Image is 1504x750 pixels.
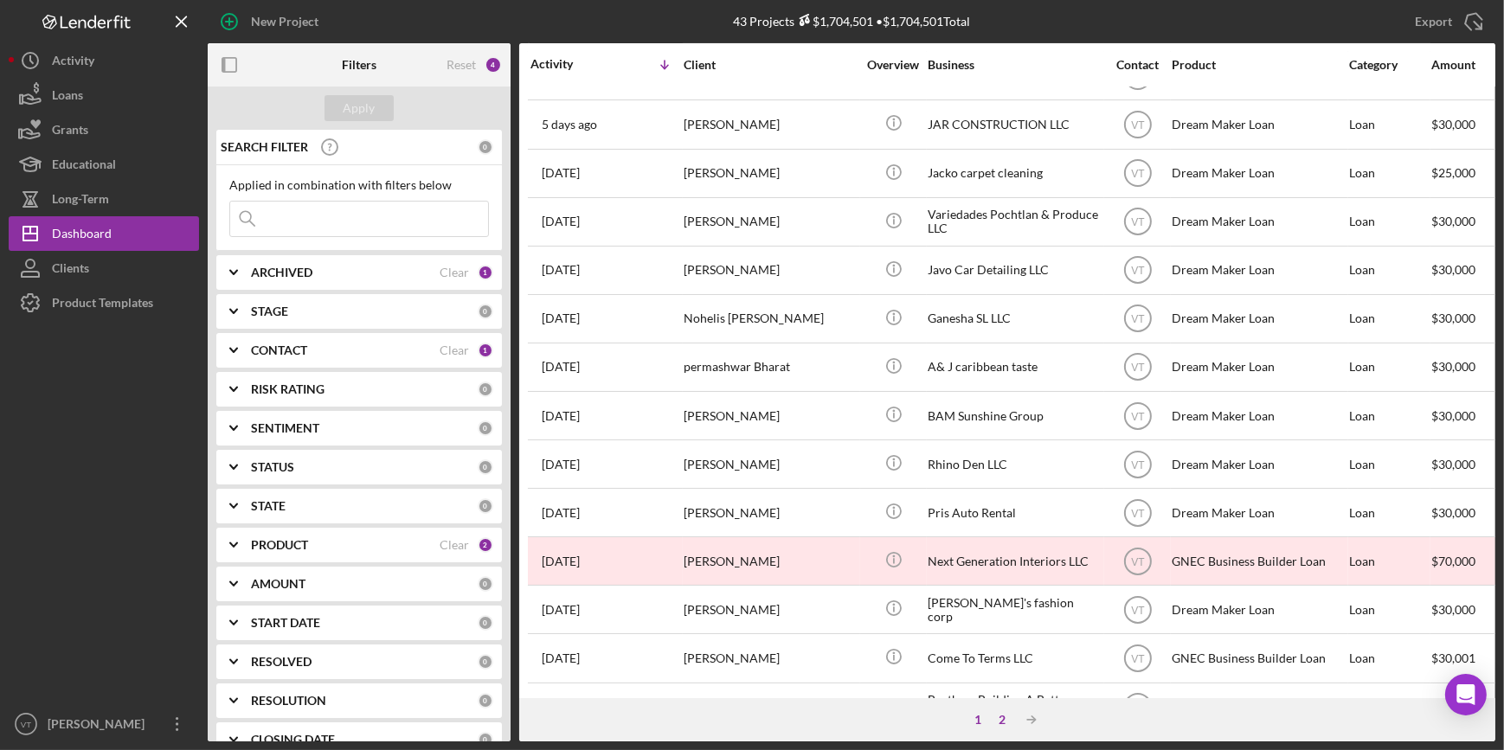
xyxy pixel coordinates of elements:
div: 1 [966,713,990,727]
div: Clear [440,538,469,552]
div: Dream Maker Loan [1172,441,1345,487]
div: Loan [1349,490,1430,535]
div: Loan [1349,441,1430,487]
div: permashwar Bharat [684,344,857,390]
div: Loan [1349,296,1430,342]
div: Category [1349,58,1430,72]
b: ARCHIVED [251,266,312,279]
div: 0 [478,732,493,747]
div: 0 [478,654,493,670]
div: Javo Car Detailing LLC [928,247,1101,293]
div: Dream Maker Loan [1172,247,1345,293]
div: Jacko carpet cleaning [928,151,1101,196]
button: Export [1398,4,1495,39]
div: [PERSON_NAME] [684,684,857,730]
text: VT [1131,265,1145,277]
div: [PERSON_NAME] [684,635,857,681]
div: Nohelis [PERSON_NAME] [684,296,857,342]
div: Product [1172,58,1345,72]
time: 2025-08-20 18:27 [542,603,580,617]
div: Brothers Building A Better Nation [928,684,1101,730]
div: [PERSON_NAME] [684,393,857,439]
div: 1 [478,343,493,358]
div: Dream Maker Loan [1172,490,1345,535]
button: Activity [9,43,199,78]
b: SENTIMENT [251,421,319,435]
b: RISK RATING [251,382,325,396]
text: VT [1131,119,1145,131]
text: VT [1131,313,1145,325]
div: Loan [1349,151,1430,196]
div: $1,704,501 [794,14,873,29]
span: $25,000 [1431,165,1475,180]
div: Dream Maker Loan [1172,199,1345,245]
span: $30,000 [1431,602,1475,617]
time: 2025-08-19 22:13 [542,651,580,665]
div: Variedades Pochtlan & Produce LLC [928,199,1101,245]
text: VT [1131,653,1145,665]
div: 0 [478,139,493,155]
div: [PERSON_NAME] [684,247,857,293]
div: Educational [52,147,116,186]
div: Loan [1349,635,1430,681]
div: BAM Sunshine Group [928,393,1101,439]
div: 0 [478,420,493,436]
div: [PERSON_NAME] [684,538,857,584]
span: $30,000 [1431,457,1475,471]
div: Clear [440,266,469,279]
div: GNEC Business Builder Loan [1172,635,1345,681]
div: Long-Term [52,182,109,221]
div: Clear [440,343,469,357]
span: $30,000 [1431,408,1475,423]
div: Dream Maker Loan [1172,587,1345,632]
div: Loan [1349,247,1430,293]
time: 2025-08-29 16:02 [542,118,597,131]
div: Client [684,58,857,72]
div: [PERSON_NAME] [684,199,857,245]
time: 2025-08-25 03:53 [542,506,580,520]
div: JAR CONSTRUCTION LLC [928,101,1101,147]
div: [PERSON_NAME] [684,441,857,487]
div: Ganesha SL LLC [928,296,1101,342]
div: 0 [478,304,493,319]
button: Clients [9,251,199,285]
text: VT [1131,410,1145,422]
button: Product Templates [9,285,199,320]
div: Open Intercom Messenger [1445,674,1487,715]
b: CONTACT [251,343,307,357]
div: [PERSON_NAME] [684,587,857,632]
span: $30,000 [1431,311,1475,325]
div: Dream Maker Loan [1172,296,1345,342]
span: $30,000 [1431,262,1475,277]
button: Loans [9,78,199,112]
div: Export [1415,4,1452,39]
div: Contact [1105,58,1170,72]
div: Dashboard [52,216,112,255]
div: Apply [344,95,376,121]
text: VT [1131,362,1145,374]
span: $30,001 [1431,651,1475,665]
b: STAGE [251,304,288,318]
div: Pris Auto Rental [928,490,1101,535]
div: 2 [478,537,493,553]
div: GNEC Business Builder Loan [1172,538,1345,584]
text: VT [1131,507,1145,519]
div: [PERSON_NAME] [684,101,857,147]
a: Grants [9,112,199,147]
div: Amount [1431,58,1496,72]
div: [PERSON_NAME] [43,707,156,746]
time: 2025-08-21 20:48 [542,554,580,568]
div: 43 Projects • $1,704,501 Total [733,14,970,29]
div: 0 [478,693,493,708]
button: Long-Term [9,182,199,216]
button: Educational [9,147,199,182]
div: A& J caribbean taste [928,344,1101,390]
b: STATUS [251,460,294,474]
b: SEARCH FILTER [221,140,308,154]
button: Dashboard [9,216,199,251]
time: 2025-08-27 22:25 [542,166,580,180]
